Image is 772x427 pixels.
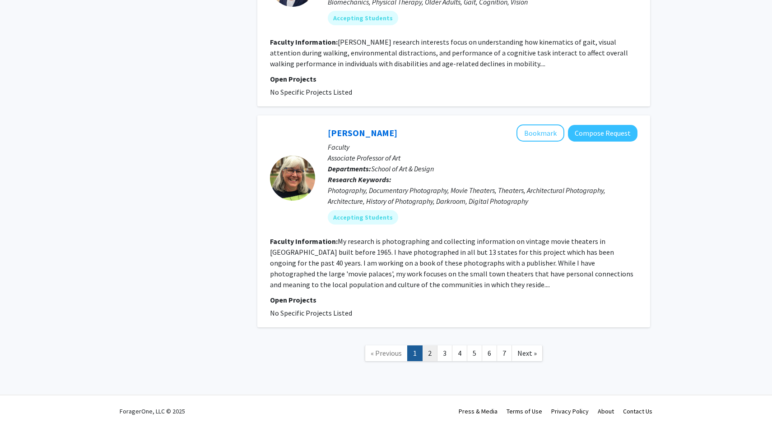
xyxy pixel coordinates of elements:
a: Next [512,345,543,361]
span: « Previous [371,349,402,358]
span: Next » [517,349,537,358]
p: Faculty [328,142,637,152]
a: 3 [437,345,452,361]
a: 4 [452,345,467,361]
div: ForagerOne, LLC © 2025 [120,395,185,427]
a: Privacy Policy [551,407,589,415]
a: 6 [482,345,497,361]
div: Photography, Documentary Photography, Movie Theaters, Theaters, Architectural Photography, Archit... [328,185,637,207]
mat-chip: Accepting Students [328,210,398,225]
a: [PERSON_NAME] [328,127,397,138]
p: Open Projects [270,294,637,305]
mat-chip: Accepting Students [328,11,398,25]
nav: Page navigation [257,336,650,373]
button: Add Benita VanWinkle to Bookmarks [516,124,564,142]
b: Research Keywords: [328,175,391,184]
a: Terms of Use [507,407,542,415]
a: Press & Media [459,407,498,415]
a: 1 [407,345,423,361]
a: Previous Page [365,345,408,361]
p: Open Projects [270,73,637,84]
span: No Specific Projects Listed [270,308,352,317]
a: 5 [467,345,482,361]
fg-read-more: [PERSON_NAME] research interests focus on understanding how kinematics of gait, visual attention ... [270,37,628,68]
b: Faculty Information: [270,237,338,246]
fg-read-more: My research is photographing and collecting information on vintage movie theaters in [GEOGRAPHIC_... [270,237,633,289]
iframe: Chat [7,386,38,420]
button: Compose Request to Benita VanWinkle [568,125,637,142]
span: No Specific Projects Listed [270,87,352,96]
a: 7 [497,345,512,361]
p: Associate Professor of Art [328,152,637,163]
b: Faculty Information: [270,37,338,46]
b: Departments: [328,164,371,173]
a: About [598,407,614,415]
span: School of Art & Design [371,164,434,173]
a: 2 [422,345,437,361]
a: Contact Us [623,407,652,415]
